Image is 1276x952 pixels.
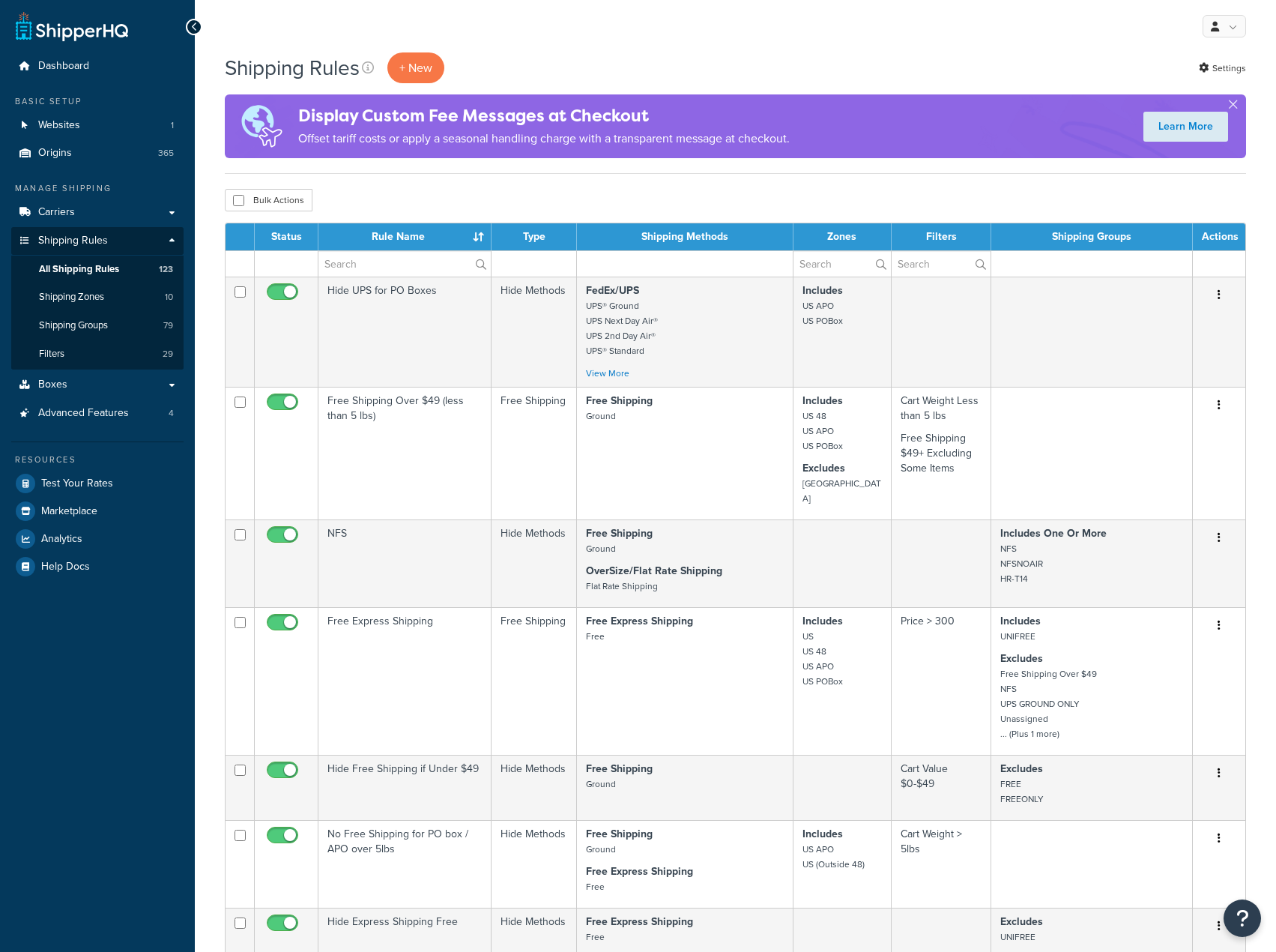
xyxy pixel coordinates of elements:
th: Filters [892,223,991,250]
td: Price > 300 [892,607,991,755]
li: Filters [11,340,184,368]
span: Boxes [38,379,67,391]
a: Shipping Zones 10 [11,283,184,311]
span: Test Your Rates [41,477,113,490]
span: Shipping Groups [39,319,108,332]
strong: Includes [1000,613,1041,629]
li: Dashboard [11,52,184,80]
th: Zones [793,223,892,250]
strong: Includes [802,826,843,842]
a: View More [586,367,629,380]
a: Marketplace [11,498,184,525]
small: US APO US POBox [802,299,843,328]
td: No Free Shipping for PO box / APO over 5lbs [318,820,492,908]
small: NFS NFSNOAIR HR-T14 [1000,542,1043,585]
button: Bulk Actions [225,189,312,211]
span: All Shipping Rules [39,263,119,276]
a: Learn More [1143,112,1228,142]
td: Free Shipping Over $49 (less than 5 lbs) [318,387,492,519]
a: Websites 1 [11,112,184,139]
small: UNIFREE [1000,630,1035,643]
a: Boxes [11,371,184,399]
small: Free [586,880,605,894]
small: Ground [586,409,616,423]
small: [GEOGRAPHIC_DATA] [802,477,881,505]
th: Status [255,223,318,250]
strong: OverSize/Flat Rate Shipping [586,563,722,579]
strong: Includes [802,283,843,298]
th: Type [492,223,577,250]
strong: Includes One Or More [1000,525,1107,541]
th: Actions [1193,223,1245,250]
strong: FedEx/UPS [586,283,639,298]
a: Settings [1199,58,1246,79]
div: Basic Setup [11,95,184,108]
strong: Includes [802,393,843,409]
strong: Free Shipping [586,826,653,842]
span: Analytics [41,533,82,546]
td: Hide Methods [492,519,577,607]
a: Test Your Rates [11,470,184,497]
small: Flat Rate Shipping [586,579,658,593]
span: 29 [163,348,173,361]
a: Advanced Features 4 [11,400,184,427]
a: Analytics [11,525,184,552]
span: 79 [163,319,173,332]
strong: Free Express Shipping [586,864,693,879]
small: UPS® Ground UPS Next Day Air® UPS 2nd Day Air® UPS® Standard [586,299,658,358]
h4: Display Custom Fee Messages at Checkout [298,103,790,128]
li: Shipping Groups [11,312,184,340]
small: US US 48 US APO US POBox [802,630,843,688]
small: Ground [586,542,616,555]
small: US APO US (Outside 48) [802,843,865,871]
span: 1 [171,119,174,132]
li: All Shipping Rules [11,256,184,283]
li: Origins [11,139,184,167]
a: Help Docs [11,553,184,580]
strong: Free Shipping [586,393,653,409]
td: Cart Value $0-$49 [892,755,991,820]
span: Dashboard [38,60,89,73]
td: Hide Methods [492,277,577,387]
td: Free Shipping [492,387,577,519]
a: Shipping Groups 79 [11,312,184,340]
button: Open Resource Center [1224,900,1261,937]
small: Ground [586,843,616,856]
input: Search [318,251,491,277]
li: Shipping Rules [11,227,184,370]
small: Free [586,630,605,643]
td: Free Shipping [492,607,577,755]
span: Origins [38,147,72,160]
a: All Shipping Rules 123 [11,256,184,283]
h1: Shipping Rules [225,53,360,82]
small: US 48 US APO US POBox [802,409,843,453]
span: 365 [158,147,174,160]
strong: Excludes [1000,914,1043,930]
td: Hide UPS for PO Boxes [318,277,492,387]
strong: Includes [802,613,843,629]
small: Ground [586,777,616,791]
a: Carriers [11,199,184,226]
div: Manage Shipping [11,182,184,195]
li: Advanced Features [11,400,184,427]
small: UNIFREE [1000,930,1035,944]
span: 10 [165,291,173,304]
span: 4 [169,407,174,420]
strong: Excludes [802,460,845,476]
input: Search [892,251,991,277]
span: 123 [159,263,173,276]
span: Filters [39,348,64,361]
a: ShipperHQ Home [16,11,128,41]
div: Resources [11,454,184,466]
th: Shipping Methods [577,223,793,250]
a: Origins 365 [11,139,184,167]
td: NFS [318,519,492,607]
td: Hide Free Shipping if Under $49 [318,755,492,820]
li: Websites [11,112,184,139]
img: duties-banner-06bc72dcb5fe05cb3f9472aba00be2ae8eb53ab6f0d8bb03d382ba314ac3c341.png [225,94,298,158]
